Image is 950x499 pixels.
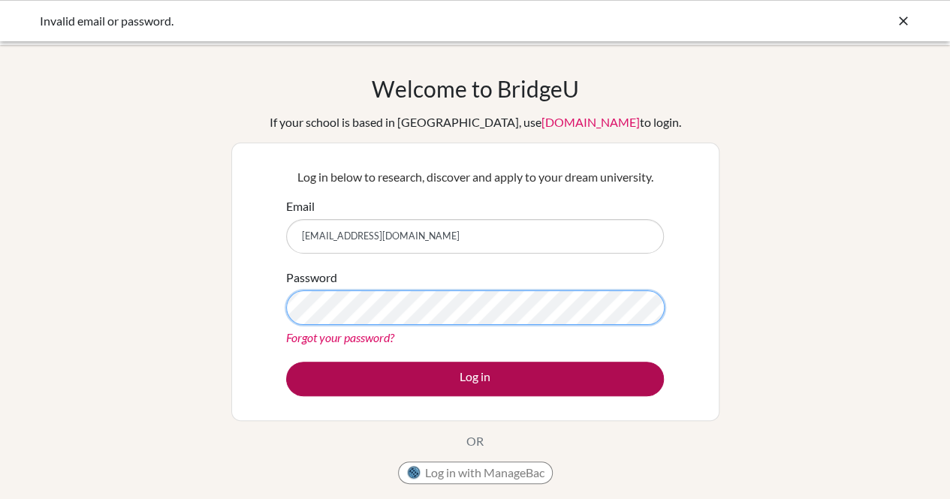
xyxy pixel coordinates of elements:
button: Log in [286,362,664,396]
h1: Welcome to BridgeU [372,75,579,102]
p: Log in below to research, discover and apply to your dream university. [286,168,664,186]
a: Forgot your password? [286,330,394,344]
div: If your school is based in [GEOGRAPHIC_DATA], use to login. [270,113,681,131]
p: OR [466,432,484,450]
a: [DOMAIN_NAME] [541,115,640,129]
label: Email [286,197,315,215]
label: Password [286,269,337,287]
div: Invalid email or password. [40,12,686,30]
button: Log in with ManageBac [398,461,553,484]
